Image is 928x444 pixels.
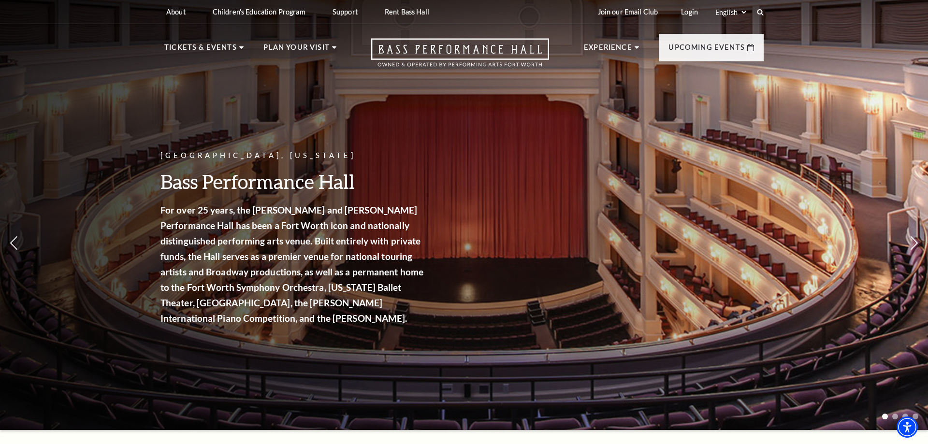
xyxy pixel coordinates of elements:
[668,42,745,59] p: Upcoming Events
[713,8,748,17] select: Select:
[213,8,305,16] p: Children's Education Program
[584,42,632,59] p: Experience
[166,8,186,16] p: About
[164,42,237,59] p: Tickets & Events
[160,204,423,324] strong: For over 25 years, the [PERSON_NAME] and [PERSON_NAME] Performance Hall has been a Fort Worth ico...
[263,42,330,59] p: Plan Your Visit
[385,8,429,16] p: Rent Bass Hall
[160,150,426,162] p: [GEOGRAPHIC_DATA], [US_STATE]
[333,8,358,16] p: Support
[897,416,918,438] div: Accessibility Menu
[160,169,426,194] h3: Bass Performance Hall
